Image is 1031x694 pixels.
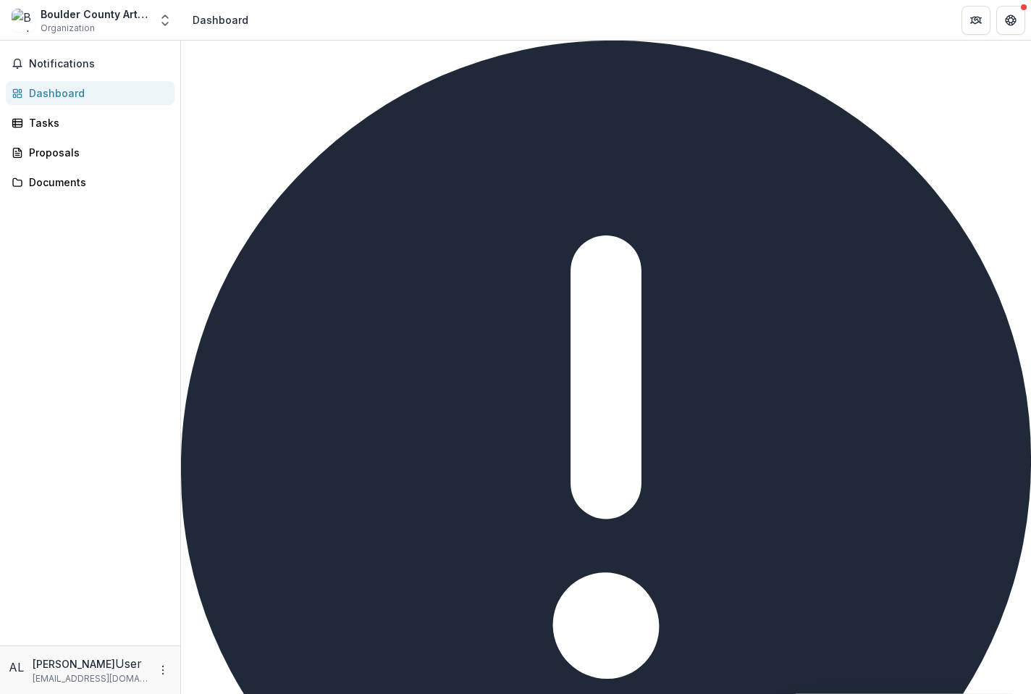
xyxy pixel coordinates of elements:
div: Proposals [29,145,163,160]
div: Boulder County Arts Alliance [41,7,149,22]
p: [PERSON_NAME] [33,656,115,672]
span: Notifications [29,58,169,70]
div: Atefeh A. Leavitt [9,659,27,676]
p: User [115,655,142,672]
button: Partners [961,6,990,35]
button: Open entity switcher [155,6,175,35]
button: More [154,661,172,679]
div: Dashboard [29,85,163,101]
div: Dashboard [193,12,248,28]
div: Documents [29,175,163,190]
button: Notifications [6,52,174,75]
a: Dashboard [6,81,174,105]
span: Organization [41,22,95,35]
button: Get Help [996,6,1025,35]
a: Proposals [6,141,174,164]
a: Tasks [6,111,174,135]
a: Documents [6,170,174,194]
nav: breadcrumb [187,9,254,30]
img: Boulder County Arts Alliance [12,9,35,32]
div: Tasks [29,115,163,130]
p: [EMAIL_ADDRESS][DOMAIN_NAME] [33,672,148,685]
